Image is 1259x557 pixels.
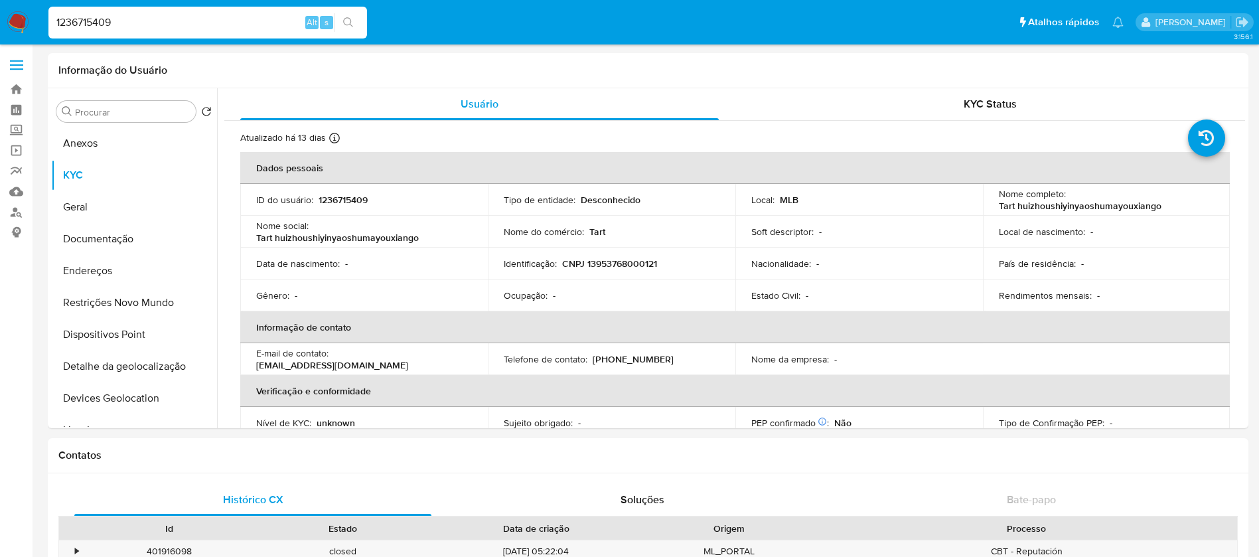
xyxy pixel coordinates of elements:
[1155,16,1230,29] p: weverton.gomes@mercadopago.com.br
[1081,258,1084,270] p: -
[826,522,1228,535] div: Processo
[307,16,317,29] span: Alt
[806,289,808,301] p: -
[240,131,326,144] p: Atualizado há 13 dias
[834,417,852,429] p: Não
[51,255,217,287] button: Endereços
[1112,17,1124,28] a: Notificações
[265,522,421,535] div: Estado
[581,194,640,206] p: Desconhecido
[58,449,1238,462] h1: Contatos
[256,232,419,244] p: Tart huizhoushiyinyaoshumayouxiango
[578,417,581,429] p: -
[652,522,807,535] div: Origem
[504,353,587,365] p: Telefone de contato :
[834,353,837,365] p: -
[999,200,1161,212] p: Tart huizhoushiyinyaoshumayouxiango
[51,287,217,319] button: Restrições Novo Mundo
[751,289,800,301] p: Estado Civil :
[51,127,217,159] button: Anexos
[819,226,822,238] p: -
[504,289,548,301] p: Ocupação :
[240,152,1230,184] th: Dados pessoais
[240,311,1230,343] th: Informação de contato
[999,417,1104,429] p: Tipo de Confirmação PEP :
[964,96,1017,112] span: KYC Status
[999,289,1092,301] p: Rendimentos mensais :
[1090,226,1093,238] p: -
[240,375,1230,407] th: Verificação e conformidade
[51,319,217,351] button: Dispositivos Point
[1097,289,1100,301] p: -
[504,258,557,270] p: Identificação :
[256,359,408,371] p: [EMAIL_ADDRESS][DOMAIN_NAME]
[256,417,311,429] p: Nível de KYC :
[751,194,775,206] p: Local :
[51,191,217,223] button: Geral
[562,258,657,270] p: CNPJ 13953768000121
[439,522,633,535] div: Data de criação
[999,226,1085,238] p: Local de nascimento :
[751,353,829,365] p: Nome da empresa :
[1007,492,1056,507] span: Bate-papo
[51,351,217,382] button: Detalhe da geolocalização
[51,159,217,191] button: KYC
[319,194,368,206] p: 1236715409
[1028,15,1099,29] span: Atalhos rápidos
[325,16,329,29] span: s
[256,289,289,301] p: Gênero :
[51,223,217,255] button: Documentação
[780,194,798,206] p: MLB
[504,226,584,238] p: Nome do comércio :
[62,106,72,117] button: Procurar
[334,13,362,32] button: search-icon
[317,417,355,429] p: unknown
[92,522,247,535] div: Id
[504,417,573,429] p: Sujeito obrigado :
[999,188,1066,200] p: Nome completo :
[999,258,1076,270] p: País de residência :
[621,492,664,507] span: Soluções
[256,258,340,270] p: Data de nascimento :
[201,106,212,121] button: Retornar ao pedido padrão
[1110,417,1112,429] p: -
[58,64,167,77] h1: Informação do Usuário
[816,258,819,270] p: -
[256,194,313,206] p: ID do usuário :
[751,258,811,270] p: Nacionalidade :
[256,347,329,359] p: E-mail de contato :
[48,14,367,31] input: Pesquise usuários ou casos...
[589,226,605,238] p: Tart
[461,96,498,112] span: Usuário
[223,492,283,507] span: Histórico CX
[295,289,297,301] p: -
[51,414,217,446] button: Lista Interna
[751,417,829,429] p: PEP confirmado :
[51,382,217,414] button: Devices Geolocation
[1235,15,1249,29] a: Sair
[256,220,309,232] p: Nome social :
[593,353,674,365] p: [PHONE_NUMBER]
[75,106,190,118] input: Procurar
[751,226,814,238] p: Soft descriptor :
[553,289,555,301] p: -
[504,194,575,206] p: Tipo de entidade :
[345,258,348,270] p: -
